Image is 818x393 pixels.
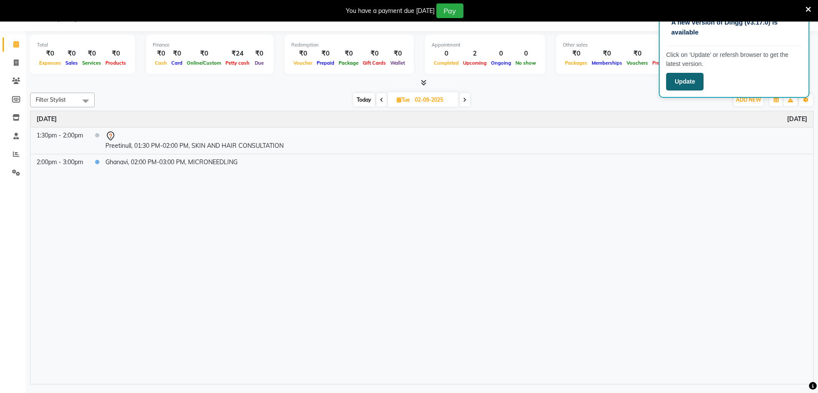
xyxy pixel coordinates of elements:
[37,41,128,49] div: Total
[153,60,169,66] span: Cash
[291,60,315,66] span: Voucher
[291,49,315,59] div: ₹0
[63,49,80,59] div: ₹0
[153,49,169,59] div: ₹0
[37,49,63,59] div: ₹0
[395,97,412,103] span: Tue
[253,60,266,66] span: Due
[671,18,797,37] p: A new version of Dingg (v3.17.0) is available
[291,41,407,49] div: Redemption
[99,127,813,154] td: Preetinull, 01:30 PM-02:00 PM, SKIN AND HAIR CONSULTATION
[624,60,650,66] span: Vouchers
[36,96,66,103] span: Filter Stylist
[346,6,435,16] div: You have a payment due [DATE]
[513,60,538,66] span: No show
[590,60,624,66] span: Memberships
[336,49,361,59] div: ₹0
[563,49,590,59] div: ₹0
[489,60,513,66] span: Ongoing
[388,60,407,66] span: Wallet
[103,60,128,66] span: Products
[432,60,461,66] span: Completed
[489,49,513,59] div: 0
[31,111,813,128] th: September 2, 2025
[37,60,63,66] span: Expenses
[169,49,185,59] div: ₹0
[736,97,761,103] span: ADD NEW
[666,50,802,69] p: Click on ‘Update’ or refersh browser to get the latest version.
[590,49,624,59] div: ₹0
[315,60,336,66] span: Prepaid
[388,49,407,59] div: ₹0
[666,73,704,90] button: Update
[223,60,252,66] span: Petty cash
[80,49,103,59] div: ₹0
[624,49,650,59] div: ₹0
[37,115,57,124] a: September 2, 2025
[461,49,489,59] div: 2
[734,94,763,106] button: ADD NEW
[315,49,336,59] div: ₹0
[31,127,89,154] td: 1:30pm - 2:00pm
[563,41,702,49] div: Other sales
[650,60,675,66] span: Prepaids
[563,60,590,66] span: Packages
[336,60,361,66] span: Package
[650,49,675,59] div: ₹0
[31,154,89,170] td: 2:00pm - 3:00pm
[412,94,455,106] input: 2025-09-02
[361,60,388,66] span: Gift Cards
[153,41,267,49] div: Finance
[252,49,267,59] div: ₹0
[361,49,388,59] div: ₹0
[353,93,375,106] span: Today
[80,60,103,66] span: Services
[99,154,813,170] td: Ghanavi, 02:00 PM-03:00 PM, MICRONEEDLING
[185,60,223,66] span: Online/Custom
[432,41,538,49] div: Appointment
[185,49,223,59] div: ₹0
[63,60,80,66] span: Sales
[513,49,538,59] div: 0
[461,60,489,66] span: Upcoming
[787,115,807,124] a: September 2, 2025
[169,60,185,66] span: Card
[436,3,463,18] button: Pay
[103,49,128,59] div: ₹0
[223,49,252,59] div: ₹24
[432,49,461,59] div: 0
